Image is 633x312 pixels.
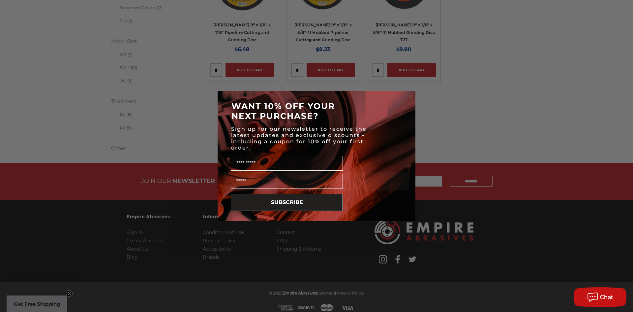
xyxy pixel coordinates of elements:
[407,93,414,99] button: Close dialog
[231,174,343,189] input: Email
[231,194,343,211] button: SUBSCRIBE
[231,126,367,151] span: Sign up for our newsletter to receive the latest updates and exclusive discounts - including a co...
[600,294,614,300] span: Chat
[231,101,335,121] span: WANT 10% OFF YOUR NEXT PURCHASE?
[574,287,626,307] button: Chat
